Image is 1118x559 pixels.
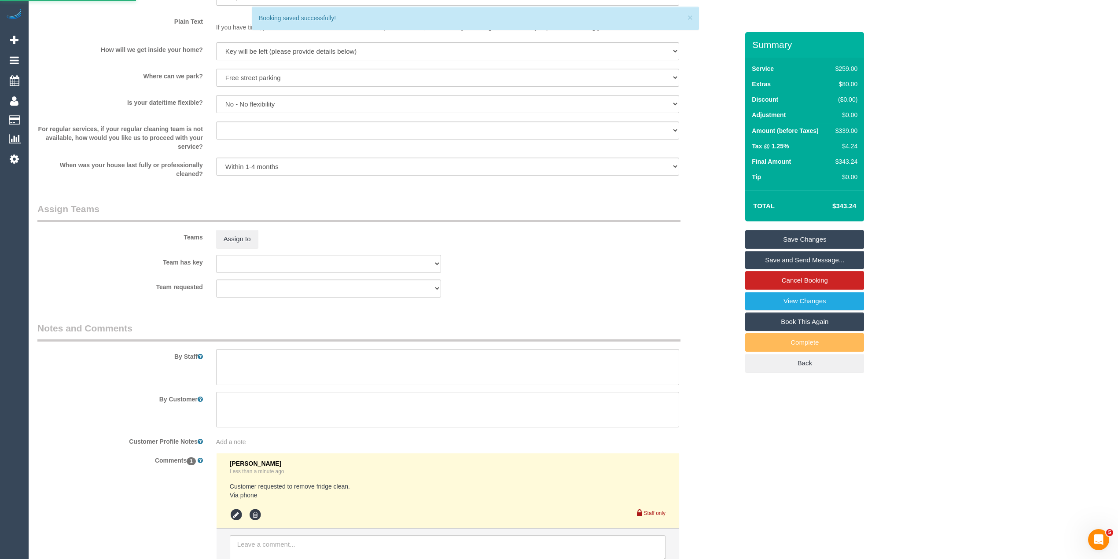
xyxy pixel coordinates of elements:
[832,157,857,166] div: $343.24
[216,14,679,32] p: If you have time, please let us know as much of the below as possible. If not, our team may need ...
[806,202,856,210] h4: $343.24
[230,482,666,500] pre: Customer requested to remove fridge clean. Via phone
[752,64,774,73] label: Service
[31,158,210,178] label: When was your house last fully or professionally cleaned?
[745,251,864,269] a: Save and Send Message...
[5,9,23,21] img: Automaid Logo
[745,313,864,331] a: Book This Again
[1106,529,1113,536] span: 5
[31,279,210,291] label: Team requested
[37,202,680,222] legend: Assign Teams
[688,13,693,22] button: ×
[31,121,210,151] label: For regular services, if your regular cleaning team is not available, how would you like us to pr...
[31,349,210,361] label: By Staff
[644,510,666,516] small: Staff only
[832,142,857,151] div: $4.24
[753,202,775,210] strong: Total
[259,14,692,22] div: Booking saved successfully!
[31,95,210,107] label: Is your date/time flexible?
[31,69,210,81] label: Where can we park?
[216,230,258,248] button: Assign to
[745,354,864,372] a: Back
[752,142,789,151] label: Tax @ 1.25%
[31,392,210,404] label: By Customer
[745,271,864,290] a: Cancel Booking
[37,322,680,342] legend: Notes and Comments
[752,40,860,50] h3: Summary
[31,434,210,446] label: Customer Profile Notes
[752,173,761,181] label: Tip
[745,230,864,249] a: Save Changes
[832,95,857,104] div: ($0.00)
[832,80,857,88] div: $80.00
[832,110,857,119] div: $0.00
[832,126,857,135] div: $339.00
[832,173,857,181] div: $0.00
[1088,529,1109,550] iframe: Intercom live chat
[752,157,791,166] label: Final Amount
[752,95,778,104] label: Discount
[230,468,284,474] a: Less than a minute ago
[216,438,246,445] span: Add a note
[31,230,210,242] label: Teams
[745,292,864,310] a: View Changes
[31,453,210,465] label: Comments
[31,255,210,267] label: Team has key
[230,460,281,467] span: [PERSON_NAME]
[31,42,210,54] label: How will we get inside your home?
[31,14,210,26] label: Plain Text
[752,80,771,88] label: Extras
[832,64,857,73] div: $259.00
[752,126,818,135] label: Amount (before Taxes)
[752,110,786,119] label: Adjustment
[187,457,196,465] span: 1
